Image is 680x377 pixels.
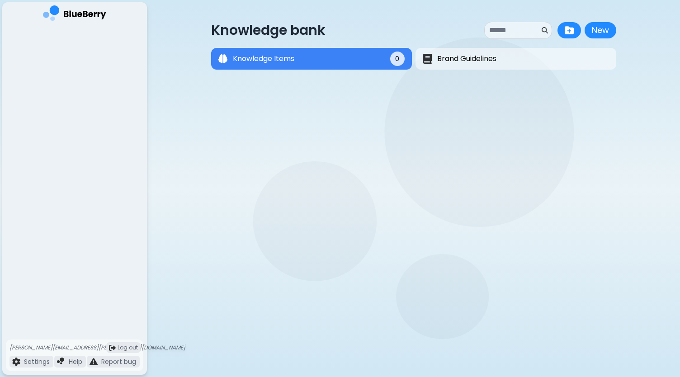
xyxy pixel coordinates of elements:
[12,358,20,366] img: file icon
[24,358,50,366] p: Settings
[90,358,98,366] img: file icon
[233,53,294,64] span: Knowledge Items
[211,22,326,38] p: Knowledge bank
[437,53,496,64] span: Brand Guidelines
[69,358,82,366] p: Help
[395,55,399,63] span: 0
[565,26,574,35] img: folder plus icon
[585,22,616,38] button: New
[9,344,185,351] p: [PERSON_NAME][EMAIL_ADDRESS][PERSON_NAME][DOMAIN_NAME]
[43,5,106,24] img: company logo
[218,54,227,63] img: Knowledge Items
[423,54,432,64] img: Brand Guidelines
[101,358,136,366] p: Report bug
[57,358,65,366] img: file icon
[542,27,548,33] img: search icon
[416,48,616,70] button: Brand GuidelinesBrand Guidelines
[211,48,412,70] button: Knowledge ItemsKnowledge Items0
[118,344,138,351] span: Log out
[109,344,116,351] img: logout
